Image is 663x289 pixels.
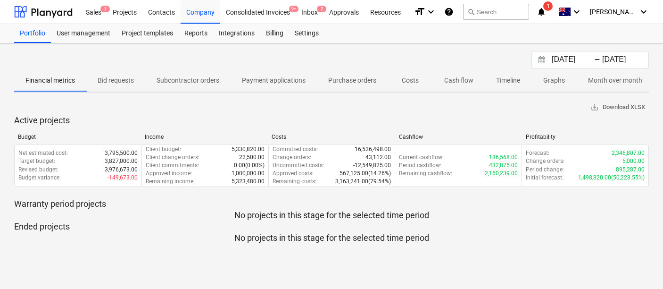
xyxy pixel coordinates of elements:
a: Integrations [213,24,260,43]
p: Timeline [496,76,520,85]
i: format_size [414,6,425,17]
p: Month over month [588,76,642,85]
p: Payment applications [242,76,306,85]
p: Ended projects [14,221,649,232]
p: Graphs [543,76,565,85]
p: Subcontractor orders [157,76,219,85]
p: 16,526,498.00 [355,145,391,153]
button: Interact with the calendar and add the check-in date for your trip. [534,55,550,66]
p: Approved income : [146,170,192,178]
p: 5,000.00 [622,157,645,165]
span: 1 [543,1,553,11]
p: 3,827,000.00 [105,157,138,165]
div: Income [145,134,264,140]
div: Budget [18,134,137,140]
p: Period cashflow : [399,161,441,170]
p: Client budget : [146,145,181,153]
p: Initial forecast : [526,174,564,182]
div: - [594,57,600,63]
span: [PERSON_NAME] [590,8,637,16]
p: 3,795,500.00 [105,149,138,157]
p: 3,976,673.00 [105,166,138,174]
p: Cash flow [444,76,473,85]
p: No projects in this stage for the selected time period [14,210,649,221]
p: 432,875.00 [489,161,518,170]
p: 1,498,820.00 ( 50,228.55% ) [578,174,645,182]
p: 43,112.00 [365,153,391,161]
p: Budget variance : [18,174,61,182]
a: User management [51,24,116,43]
p: No projects in this stage for the selected time period [14,232,649,244]
iframe: Chat Widget [616,244,663,289]
button: Download XLSX [587,100,649,115]
div: Costs [272,134,391,140]
p: Revised budget : [18,166,58,174]
p: 567,125.00 ( 14.26% ) [340,170,391,178]
p: 186,568.00 [489,153,518,161]
p: 1,000,000.00 [232,170,265,178]
p: Active projects [14,115,649,126]
input: Start Date [550,53,598,67]
input: End Date [600,53,648,67]
p: -12,549,825.00 [353,161,391,170]
a: Portfolio [14,24,51,43]
p: Costs [399,76,422,85]
p: 895,287.00 [616,166,645,174]
p: Purchase orders [328,76,376,85]
p: Target budget : [18,157,55,165]
p: Net estimated cost : [18,149,68,157]
p: Client change orders : [146,153,199,161]
p: Warranty period projects [14,198,649,210]
p: Change orders : [526,157,564,165]
a: Project templates [116,24,179,43]
p: Remaining costs : [273,178,316,186]
p: Bid requests [98,76,134,85]
a: Reports [179,24,213,43]
button: Search [463,4,529,20]
p: -149,673.00 [108,174,138,182]
p: Client commitments : [146,161,199,170]
div: Profitability [526,134,645,140]
div: Cashflow [399,134,518,140]
p: Uncommitted costs : [273,161,324,170]
p: 2,346,807.00 [612,149,645,157]
p: Current cashflow : [399,153,444,161]
p: Financial metrics [25,76,75,85]
a: Billing [260,24,289,43]
a: Settings [289,24,324,43]
p: Period change : [526,166,564,174]
p: Forecast : [526,149,549,157]
i: Knowledge base [444,6,454,17]
p: 5,323,480.00 [232,178,265,186]
span: search [467,8,475,16]
p: 2,160,239.00 [485,170,518,178]
span: 9+ [289,6,298,12]
p: Change orders : [273,153,311,161]
p: 3,163,241.00 ( 79.54% ) [335,178,391,186]
p: Approved costs : [273,170,314,178]
p: Remaining cashflow : [399,170,452,178]
p: 0.00 ( 0.00% ) [234,161,265,170]
p: 5,330,820.00 [232,145,265,153]
p: Remaining income : [146,178,195,186]
p: 22,500.00 [239,153,265,161]
span: 2 [317,6,326,12]
span: 1 [100,6,110,12]
span: save_alt [590,103,599,111]
i: keyboard_arrow_down [425,6,437,17]
i: keyboard_arrow_down [571,6,582,17]
span: Download XLSX [590,102,645,113]
i: keyboard_arrow_down [638,6,649,17]
p: Committed costs : [273,145,318,153]
i: notifications [537,6,546,17]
